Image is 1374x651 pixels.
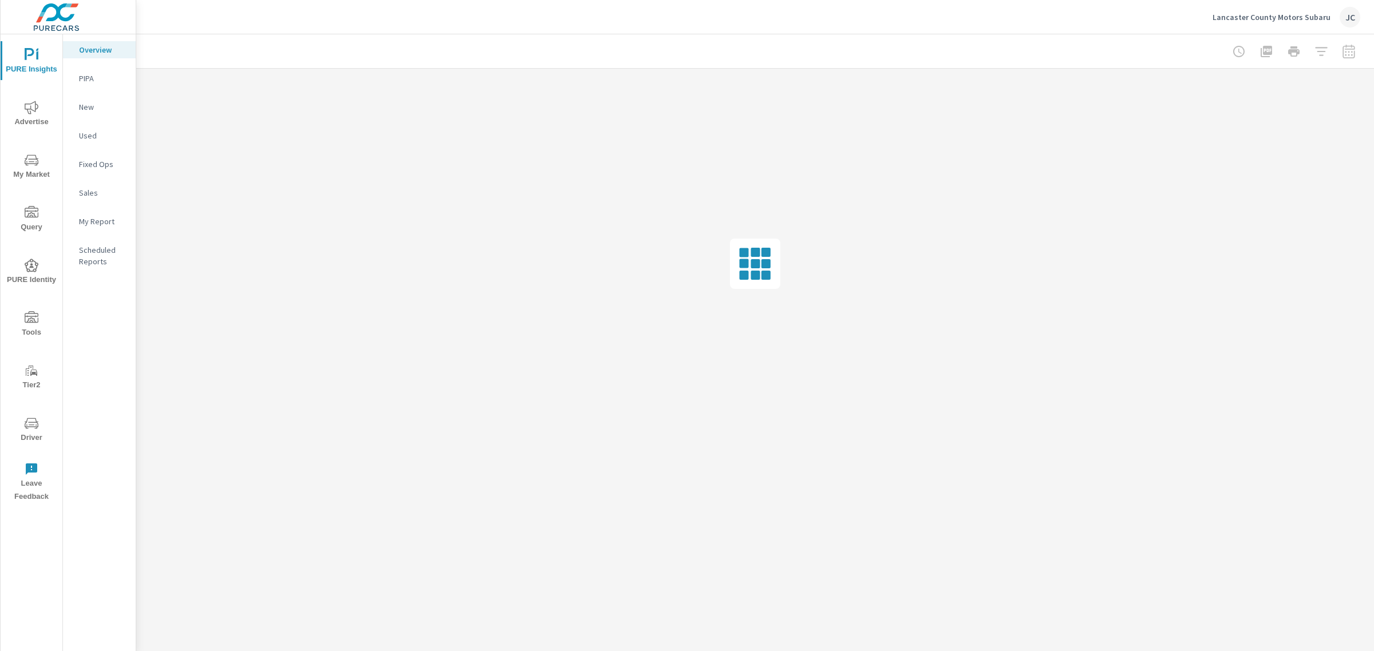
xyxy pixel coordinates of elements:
[4,48,59,76] span: PURE Insights
[63,156,136,173] div: Fixed Ops
[79,101,127,113] p: New
[1213,12,1330,22] p: Lancaster County Motors Subaru
[63,70,136,87] div: PIPA
[1340,7,1360,27] div: JC
[63,98,136,116] div: New
[63,41,136,58] div: Overview
[4,101,59,129] span: Advertise
[1,34,62,508] div: nav menu
[79,158,127,170] p: Fixed Ops
[4,364,59,392] span: Tier2
[4,206,59,234] span: Query
[79,216,127,227] p: My Report
[63,127,136,144] div: Used
[63,241,136,270] div: Scheduled Reports
[63,184,136,201] div: Sales
[4,259,59,287] span: PURE Identity
[79,244,127,267] p: Scheduled Reports
[79,73,127,84] p: PIPA
[63,213,136,230] div: My Report
[79,44,127,55] p: Overview
[79,130,127,141] p: Used
[4,153,59,181] span: My Market
[4,416,59,444] span: Driver
[4,462,59,503] span: Leave Feedback
[4,311,59,339] span: Tools
[79,187,127,199] p: Sales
